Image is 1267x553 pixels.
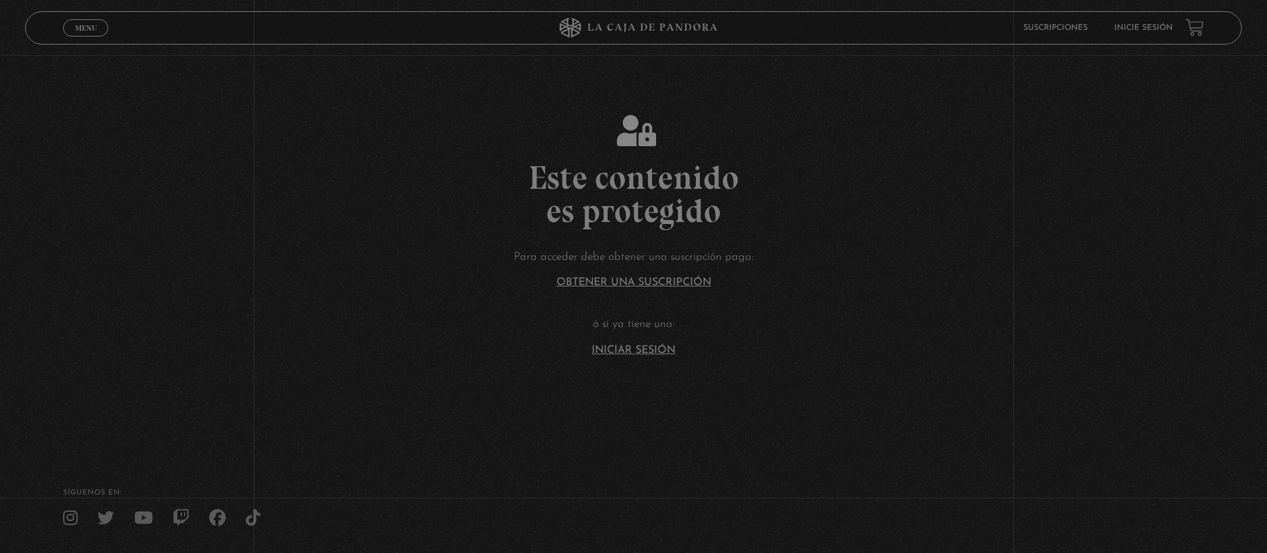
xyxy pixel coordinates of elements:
[63,489,1203,497] h4: SÍguenos en:
[556,277,711,288] a: Obtener una suscripción
[1114,24,1173,32] a: Inicie sesión
[75,24,97,32] span: Menu
[592,345,675,356] a: Iniciar Sesión
[70,35,102,44] span: Cerrar
[1186,19,1204,37] a: View your shopping cart
[1023,24,1088,32] a: Suscripciones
